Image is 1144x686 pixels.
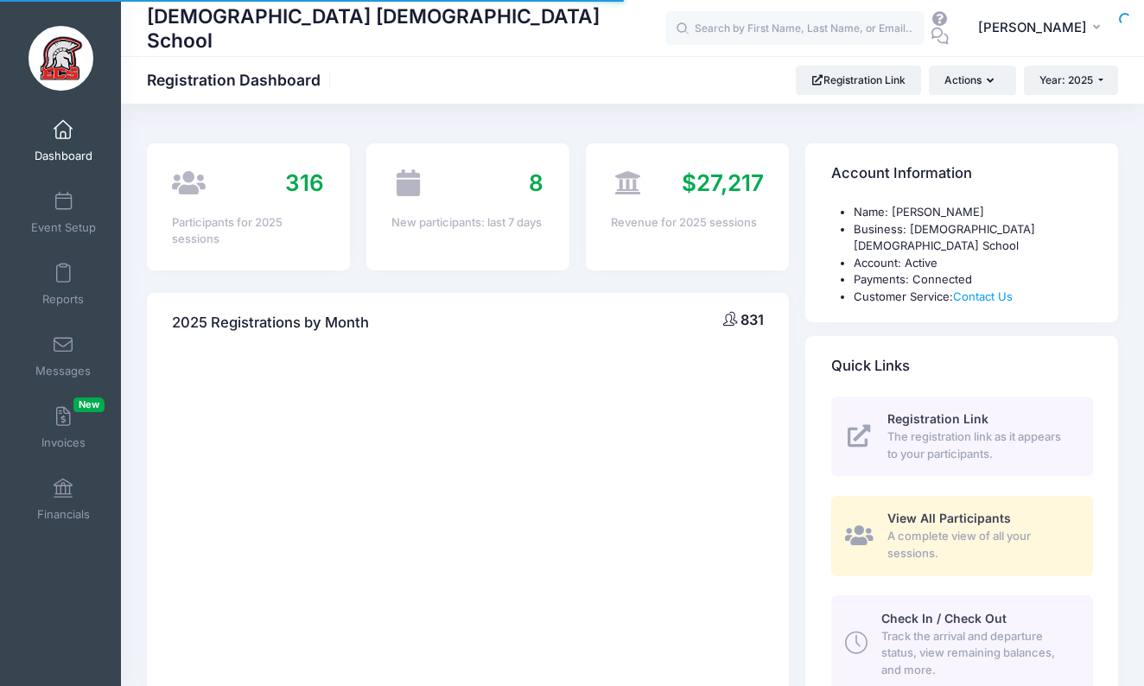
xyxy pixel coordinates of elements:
span: New [73,397,105,412]
a: Contact Us [953,289,1013,303]
li: Business: [DEMOGRAPHIC_DATA] [DEMOGRAPHIC_DATA] School [854,221,1093,255]
span: Track the arrival and departure status, view remaining balances, and more. [881,628,1073,679]
span: Check In / Check Out [881,611,1007,626]
li: Name: [PERSON_NAME] [854,204,1093,221]
span: Messages [35,364,91,378]
span: Year: 2025 [1039,73,1093,86]
span: Reports [42,292,84,307]
a: Financials [22,469,105,530]
span: The registration link as it appears to your participants. [887,429,1073,462]
a: Reports [22,254,105,314]
span: 8 [529,169,543,196]
a: View All Participants A complete view of all your sessions. [831,496,1093,575]
span: $27,217 [682,169,764,196]
span: 831 [740,311,764,328]
button: Year: 2025 [1024,66,1118,95]
h4: Account Information [831,149,972,199]
span: Event Setup [31,220,96,235]
a: Dashboard [22,111,105,171]
h4: Quick Links [831,342,910,391]
h4: 2025 Registrations by Month [172,298,369,347]
div: Participants for 2025 sessions [172,214,324,248]
a: Messages [22,326,105,386]
span: Dashboard [35,149,92,163]
div: Revenue for 2025 sessions [611,214,763,232]
span: Registration Link [887,411,988,426]
button: [PERSON_NAME] [967,9,1118,48]
a: Registration Link The registration link as it appears to your participants. [831,397,1093,476]
a: Event Setup [22,182,105,243]
li: Payments: Connected [854,271,1093,289]
span: 316 [285,169,324,196]
li: Customer Service: [854,289,1093,306]
a: InvoicesNew [22,397,105,458]
button: Actions [929,66,1015,95]
div: New participants: last 7 days [391,214,543,232]
h1: Registration Dashboard [147,71,335,89]
input: Search by First Name, Last Name, or Email... [665,11,925,46]
span: Invoices [41,435,86,450]
span: Financials [37,507,90,522]
a: Registration Link [796,66,921,95]
span: A complete view of all your sessions. [887,528,1073,562]
span: [PERSON_NAME] [978,18,1087,37]
li: Account: Active [854,255,1093,272]
span: View All Participants [887,511,1011,525]
h1: [DEMOGRAPHIC_DATA] [DEMOGRAPHIC_DATA] School [147,2,665,54]
img: Evangelical Christian School [29,26,93,91]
